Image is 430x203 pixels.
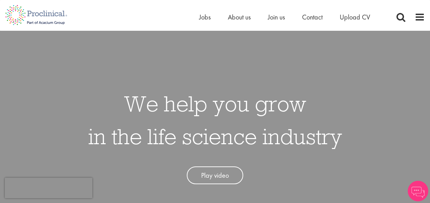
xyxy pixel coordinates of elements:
a: Play video [187,166,243,185]
h1: We help you grow in the life science industry [88,87,342,153]
a: About us [228,13,251,22]
a: Upload CV [340,13,370,22]
a: Join us [268,13,285,22]
a: Jobs [199,13,211,22]
img: Chatbot [408,181,428,201]
a: Contact [302,13,323,22]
